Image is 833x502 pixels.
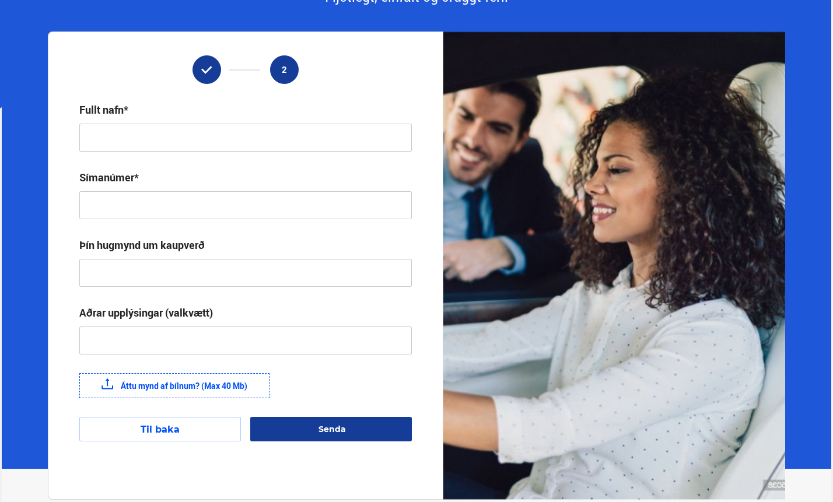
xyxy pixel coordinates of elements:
[250,417,412,441] button: Senda
[9,5,44,40] button: Opna LiveChat spjallviðmót
[79,417,241,441] button: Til baka
[79,103,128,117] div: Fullt nafn*
[79,306,213,320] div: Aðrar upplýsingar (valkvætt)
[318,424,346,434] span: Senda
[79,238,205,252] div: Þín hugmynd um kaupverð
[79,170,139,184] div: Símanúmer*
[79,373,269,398] label: Áttu mynd af bílnum? (Max 40 Mb)
[282,65,287,75] span: 2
